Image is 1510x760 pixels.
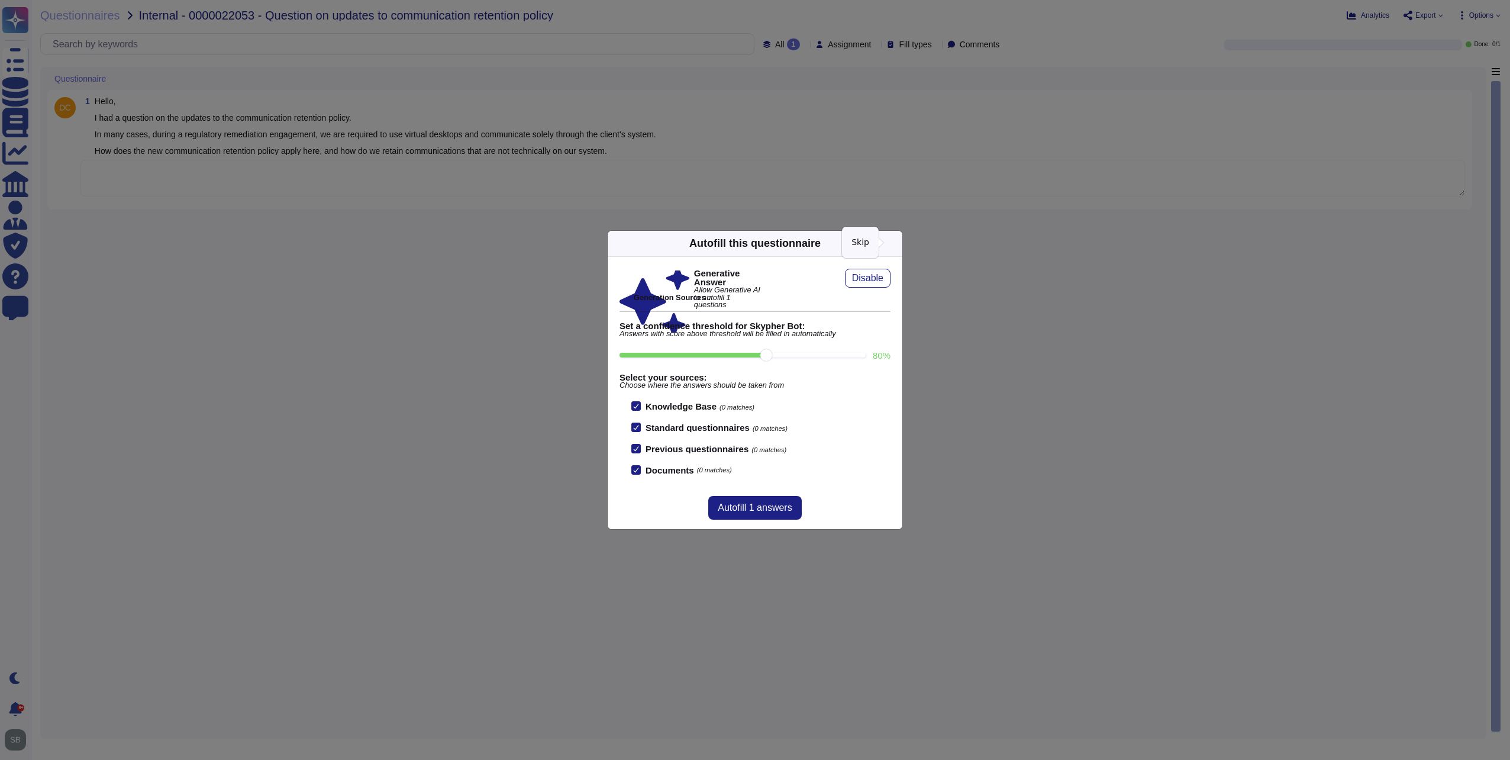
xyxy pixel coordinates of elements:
span: (0 matches) [697,467,732,474]
span: Choose where the answers should be taken from [620,382,890,389]
span: Disable [852,273,883,283]
span: (0 matches) [751,446,786,453]
b: Generation Sources : [634,293,710,302]
b: Knowledge Base [646,401,717,411]
b: Select your sources: [620,373,890,382]
button: Autofill 1 answers [708,496,801,520]
b: Previous questionnaires [646,444,748,454]
b: Standard questionnaires [646,423,750,433]
span: (0 matches) [753,425,788,432]
b: Set a confidence threshold for Skypher Bot: [620,321,890,330]
span: (0 matches) [719,404,754,411]
button: Disable [845,269,890,288]
div: Autofill this questionnaire [689,236,821,252]
b: Generative Answer [694,269,764,286]
span: Answers with score above threshold will be filled in automatically [620,330,890,338]
span: Autofill 1 answers [718,503,792,513]
b: Documents [646,466,694,475]
span: Allow Generative AI to autofill 1 questions [694,286,764,309]
label: 80 % [873,351,890,360]
div: Skip [842,227,879,258]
